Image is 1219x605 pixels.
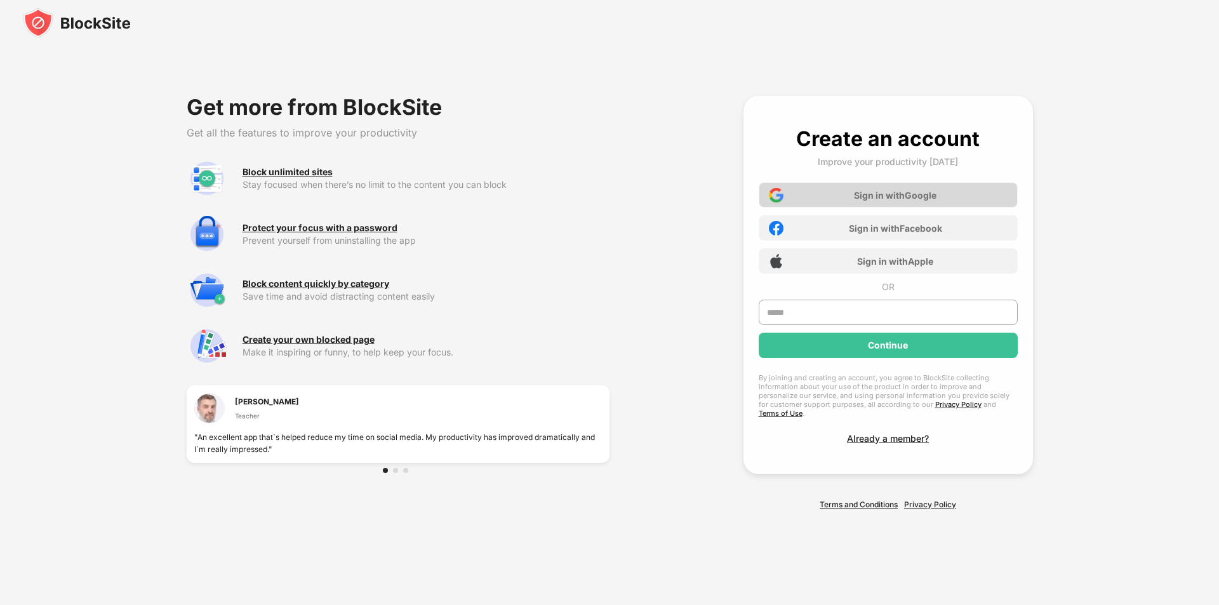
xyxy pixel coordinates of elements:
img: premium-customize-block-page.svg [187,326,227,366]
a: Terms of Use [759,409,803,418]
div: Teacher [235,411,299,421]
img: apple-icon.png [769,254,783,269]
div: Block unlimited sites [243,167,333,177]
img: premium-category.svg [187,270,227,310]
img: premium-password-protection.svg [187,214,227,255]
div: [PERSON_NAME] [235,396,299,408]
div: Get more from BlockSite [187,96,610,119]
img: facebook-icon.png [769,221,783,236]
div: Prevent yourself from uninstalling the app [243,236,610,246]
div: Continue [868,340,908,350]
div: Protect your focus with a password [243,223,397,233]
div: OR [882,281,895,292]
div: Sign in with Google [854,190,936,201]
img: blocksite-icon-black.svg [23,8,131,38]
a: Privacy Policy [904,500,956,509]
div: Block content quickly by category [243,279,389,289]
img: google-icon.png [769,188,783,203]
div: Stay focused when there’s no limit to the content you can block [243,180,610,190]
div: Create your own blocked page [243,335,375,345]
img: premium-unlimited-blocklist.svg [187,158,227,199]
div: Make it inspiring or funny, to help keep your focus. [243,347,610,357]
div: Get all the features to improve your productivity [187,126,610,139]
div: Already a member? [847,433,929,444]
div: "An excellent app that`s helped reduce my time on social media. My productivity has improved dram... [194,431,603,455]
div: Sign in with Apple [857,256,933,267]
a: Terms and Conditions [820,500,898,509]
div: Create an account [796,126,980,151]
div: Sign in with Facebook [849,223,942,234]
div: Improve your productivity [DATE] [818,156,958,167]
a: Privacy Policy [935,400,982,409]
div: By joining and creating an account, you agree to BlockSite collecting information about your use ... [759,373,1018,418]
div: Save time and avoid distracting content easily [243,291,610,302]
img: testimonial-1.jpg [194,393,225,423]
